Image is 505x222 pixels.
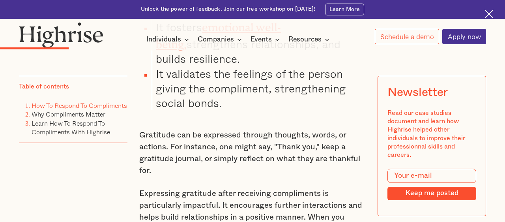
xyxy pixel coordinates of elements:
[288,35,332,44] div: Resources
[442,29,486,45] a: Apply now
[146,35,181,44] div: Individuals
[152,66,366,111] li: It validates the feelings of the person giving the compliment, strengthening social bonds.
[387,169,476,183] input: Your e-mail
[19,22,103,48] img: Highrise logo
[139,129,366,177] p: Gratitude can be expressed through thoughts, words, or actions. For instance, one might say, "Tha...
[387,86,448,100] div: Newsletter
[387,169,476,200] form: Modal Form
[32,118,110,137] a: Learn How To Respond To Compliments With Highrise
[32,100,127,110] a: How To Respond To Compliments
[146,35,191,44] div: Individuals
[288,35,322,44] div: Resources
[387,109,476,160] div: Read our case studies document and learn how Highrise helped other individuals to improve their p...
[251,35,272,44] div: Events
[198,35,234,44] div: Companies
[387,187,476,200] input: Keep me posted
[198,35,244,44] div: Companies
[251,35,282,44] div: Events
[141,6,316,13] div: Unlock the power of feedback. Join our free workshop on [DATE]!
[325,4,365,16] a: Learn More
[32,109,105,119] a: Why Compliments Matter
[484,9,494,19] img: Cross icon
[375,29,439,44] a: Schedule a demo
[19,83,69,91] div: Table of contents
